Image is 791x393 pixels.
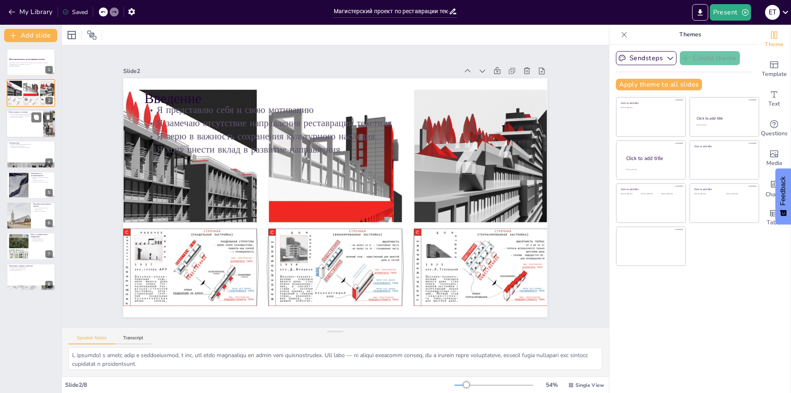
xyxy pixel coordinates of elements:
p: Я верю в важность сохранения культурного наследия [148,28,464,263]
div: Click to add text [641,193,660,195]
input: Insert title [334,5,449,17]
p: Ведение документации [33,210,53,212]
p: Я верю в важность сохранения культурного наследия [9,85,53,87]
p: Цель — реставрация гобелена [33,207,53,209]
div: Click to add text [696,124,751,126]
p: Основная идея [9,142,53,144]
div: Saved [62,8,88,16]
div: Add a table [758,203,791,233]
div: Click to add title [621,188,680,191]
div: Click to add title [626,155,679,162]
span: Template [762,70,787,79]
textarea: L ipsumdol s ametc adip e seddoeiusmod, t inc, utl etdo magnaaliqu en admin veni quisnostrudex. U... [68,347,602,370]
div: Layout [65,28,78,42]
p: Вопросы для аудитории [9,269,53,271]
div: https://cdn.sendsteps.com/images/logo/sendsteps_logo_white.pnghttps://cdn.sendsteps.com/images/lo... [6,110,56,138]
p: Существующие направления реставрации [9,115,41,117]
span: Feedback [779,176,787,205]
div: Click to add text [621,107,680,109]
div: Click to add title [621,101,680,105]
div: 7 [7,233,55,260]
p: Резюме основных преимуществ [9,266,53,268]
div: Add images, graphics, shapes or video [758,144,791,173]
div: Add ready made slides [758,54,791,84]
div: Slide 2 [94,17,370,221]
span: Table [767,218,782,227]
div: 3 [46,127,53,135]
div: 8 [7,264,55,291]
div: Slide 2 / 8 [65,381,454,389]
div: Click to add title [694,144,753,148]
div: Add charts and graphs [758,173,791,203]
button: Export to PowerPoint [692,4,708,21]
p: Я представлю себя и свою мотивацию [132,7,449,242]
p: Путь к созданию нового направления [31,233,53,238]
p: Возможности для развития [9,117,41,118]
p: Презентация о развитии направления реставрации текстиля на кафедре, мотивации, концепции проекта ... [9,62,53,65]
div: Е Т [765,5,780,20]
p: Ключевые дисциплины [31,239,53,240]
span: Position [87,30,97,40]
p: Я хочу внести вклад в развитие направления [155,39,472,274]
p: Themes [631,25,749,45]
p: Отсутствие направления реставрации текстиля [9,113,41,115]
p: Заключение и призыв к действию [9,264,53,267]
div: Click to add text [726,193,752,195]
div: https://cdn.sendsteps.com/images/logo/sendsteps_logo_white.pnghttps://cdn.sendsteps.com/images/lo... [7,172,55,199]
div: Get real-time input from your audience [758,114,791,144]
button: Sendsteps [616,51,676,65]
div: Change the overall theme [758,25,791,54]
div: 7 [45,250,53,258]
p: Видение и миссия [31,238,53,239]
p: Введение [9,80,53,83]
button: Е Т [765,4,780,21]
div: Add text boxes [758,84,791,114]
span: Theme [765,40,784,49]
p: Я замечаю отсутствие направления реставрации текстиля [140,17,456,252]
p: Развитие направления реставрации текстиля [9,144,53,146]
div: Click to add title [697,116,751,121]
span: Charts [765,190,783,199]
p: Я хочу внести вклад в развитие направления [9,87,53,88]
button: Add slide [4,29,57,42]
div: 5 [45,189,53,196]
div: 8 [45,281,53,288]
div: https://cdn.sendsteps.com/images/logo/sendsteps_logo_white.pnghttps://cdn.sendsteps.com/images/lo... [7,202,55,229]
span: Single View [576,382,604,388]
p: Интеграция в существующие программы [9,147,53,148]
button: Speaker Notes [68,335,115,344]
div: 4 [45,158,53,166]
div: Click to add text [661,193,680,195]
div: 2 [45,97,53,104]
div: 1 [45,66,53,73]
p: Обзор текущего состояния [9,111,41,113]
p: Задачи проекта [33,209,53,210]
div: https://cdn.sendsteps.com/images/logo/sendsteps_logo_white.pnghttps://cdn.sendsteps.com/images/lo... [7,79,55,106]
p: Важность сохранения текстильного наследия [31,176,53,179]
button: Feedback - Show survey [775,168,791,224]
span: Questions [761,129,788,138]
span: Text [768,99,780,108]
p: Призыв к поддержке инициативы [9,268,53,270]
button: Duplicate Slide [31,112,41,122]
p: Усиление репутации университета [31,181,53,183]
button: Apply theme to all slides [616,79,702,90]
button: Transcript [115,335,152,344]
button: My Library [6,5,56,19]
button: Delete Slide [43,112,53,122]
div: https://cdn.sendsteps.com/images/logo/sendsteps_logo_white.pnghttps://cdn.sendsteps.com/images/lo... [7,49,55,76]
button: Create theme [680,51,740,65]
strong: Магистерский проект по реставрации текстиля [9,59,45,61]
p: Требования к ресурсам [31,240,53,242]
div: Click to add text [621,193,639,195]
p: Создание учебной программы [9,145,53,147]
div: Click to add body [626,169,678,171]
div: Click to add title [694,188,753,191]
p: Я представлю себя и свою мотивацию [9,82,53,84]
p: Актуальность и востребованность [31,172,53,177]
p: Я замечаю отсутствие направления реставрации текстиля [9,84,53,85]
p: Generated with [URL] [9,65,53,67]
div: 6 [45,219,53,227]
div: https://cdn.sendsteps.com/images/logo/sendsteps_logo_white.pnghttps://cdn.sendsteps.com/images/lo... [7,141,55,168]
div: 54 % [542,381,562,389]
